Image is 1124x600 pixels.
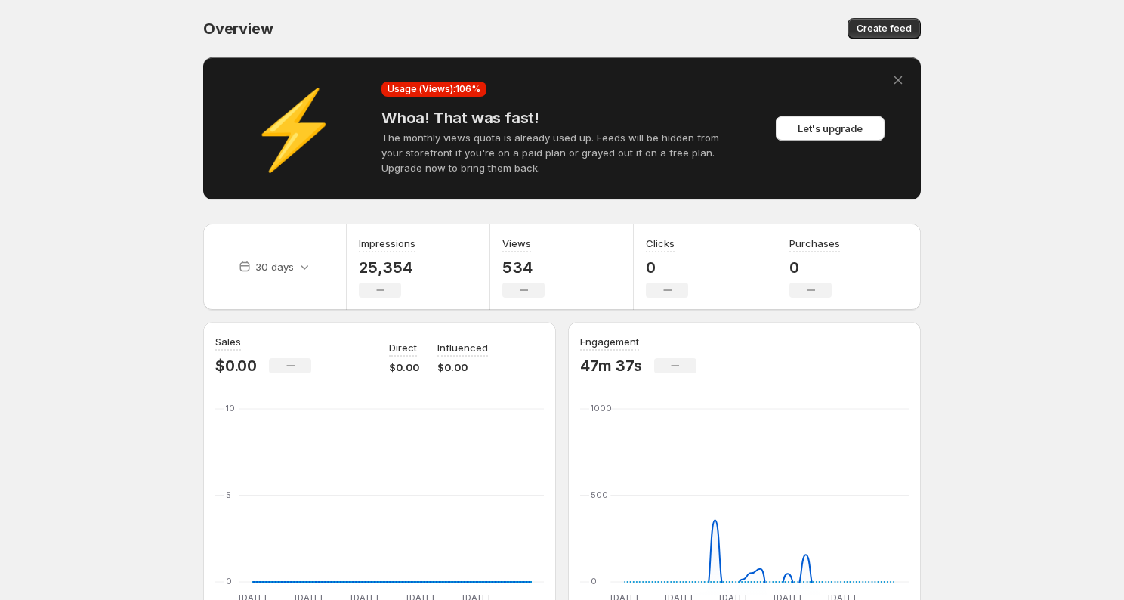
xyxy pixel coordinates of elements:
[789,258,840,277] p: 0
[359,258,415,277] p: 25,354
[389,360,419,375] p: $0.00
[215,357,257,375] p: $0.00
[591,576,597,586] text: 0
[888,70,909,91] button: Dismiss alert
[502,236,531,251] h3: Views
[389,340,417,355] p: Direct
[226,490,231,500] text: 5
[646,258,688,277] p: 0
[591,403,612,413] text: 1000
[381,130,743,175] p: The monthly views quota is already used up. Feeds will be hidden from your storefront if you're o...
[381,82,486,97] div: Usage (Views): 106 %
[381,109,743,127] h4: Whoa! That was fast!
[798,121,863,136] span: Let's upgrade
[646,236,675,251] h3: Clicks
[203,20,273,38] span: Overview
[215,334,241,349] h3: Sales
[255,259,294,274] p: 30 days
[226,576,232,586] text: 0
[218,121,369,136] div: ⚡
[437,360,488,375] p: $0.00
[857,23,912,35] span: Create feed
[502,258,545,277] p: 534
[776,116,885,141] button: Let's upgrade
[591,490,608,500] text: 500
[359,236,415,251] h3: Impressions
[789,236,840,251] h3: Purchases
[848,18,921,39] button: Create feed
[580,357,642,375] p: 47m 37s
[226,403,235,413] text: 10
[437,340,488,355] p: Influenced
[580,334,639,349] h3: Engagement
